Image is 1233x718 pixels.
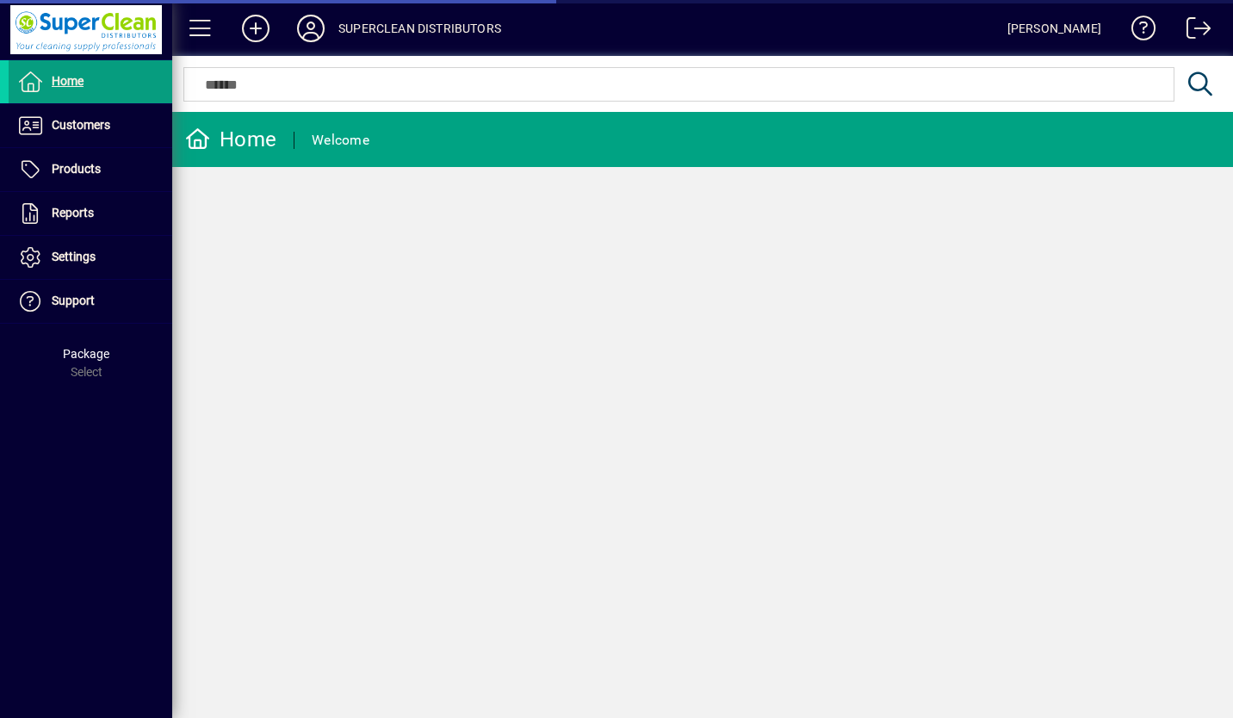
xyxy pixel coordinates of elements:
[1118,3,1156,59] a: Knowledge Base
[52,250,96,263] span: Settings
[63,347,109,361] span: Package
[312,127,369,154] div: Welcome
[9,148,172,191] a: Products
[1007,15,1101,42] div: [PERSON_NAME]
[52,74,84,88] span: Home
[9,236,172,279] a: Settings
[9,104,172,147] a: Customers
[9,280,172,323] a: Support
[185,126,276,153] div: Home
[9,192,172,235] a: Reports
[52,206,94,220] span: Reports
[283,13,338,44] button: Profile
[52,162,101,176] span: Products
[1174,3,1211,59] a: Logout
[228,13,283,44] button: Add
[52,294,95,307] span: Support
[338,15,501,42] div: SUPERCLEAN DISTRIBUTORS
[52,118,110,132] span: Customers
